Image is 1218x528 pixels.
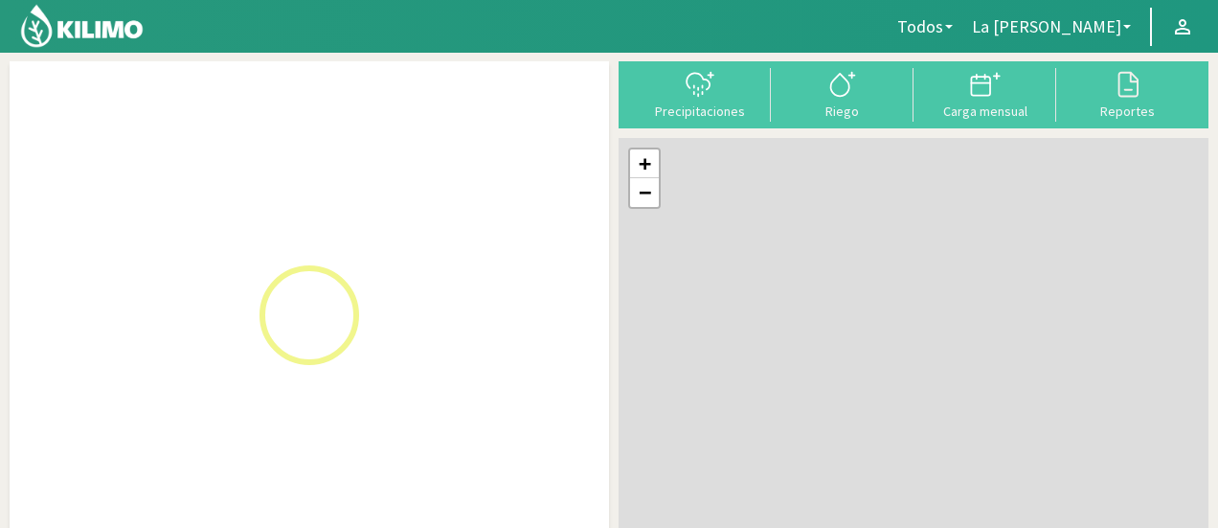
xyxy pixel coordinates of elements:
[777,104,908,118] div: Riego
[630,178,659,207] a: Zoom out
[628,68,771,119] button: Precipitaciones
[771,68,913,119] button: Riego
[1056,68,1199,119] button: Reportes
[913,68,1056,119] button: Carga mensual
[972,16,1121,36] span: La [PERSON_NAME]
[897,16,943,36] span: Todos
[630,149,659,178] a: Zoom in
[214,219,405,411] img: Loading...
[634,104,765,118] div: Precipitaciones
[19,3,145,49] img: Kilimo
[919,104,1050,118] div: Carga mensual
[1062,104,1193,118] div: Reportes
